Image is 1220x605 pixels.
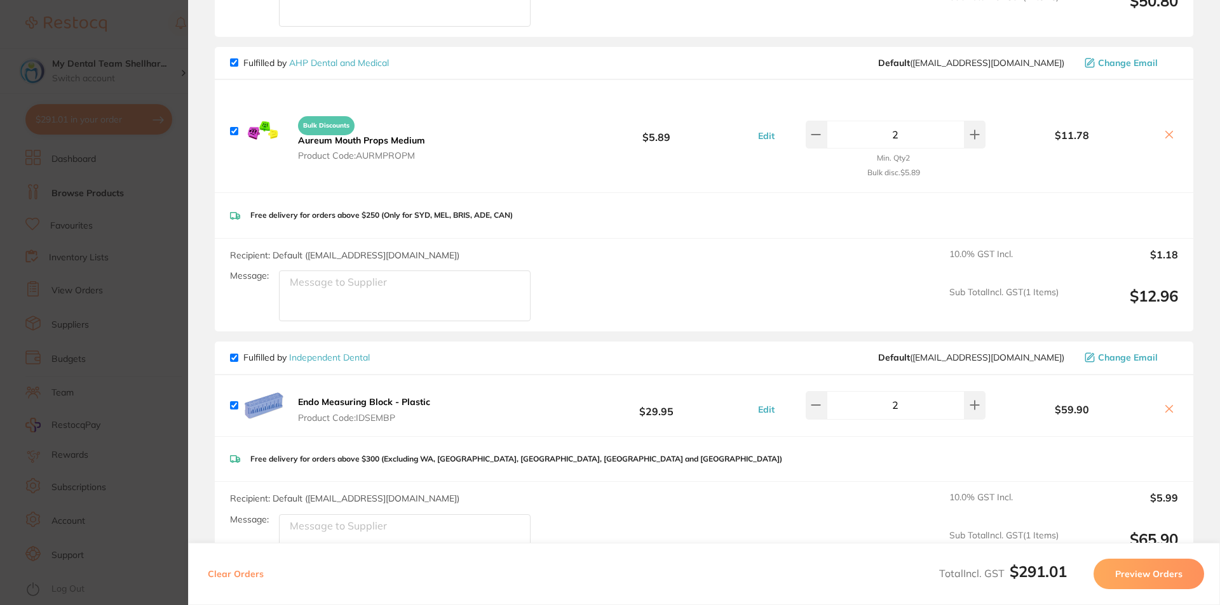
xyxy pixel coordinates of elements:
[294,110,429,161] button: Bulk Discounts Aureum Mouth Props Medium Product Code:AURMPROPM
[243,111,284,152] img: ZmZsaGZrNg
[243,352,370,362] p: Fulfilled by
[298,135,425,146] b: Aureum Mouth Props Medium
[878,352,910,363] b: Default
[204,559,268,589] button: Clear Orders
[1069,249,1178,277] output: $1.18
[989,130,1155,141] b: $11.78
[230,249,459,261] span: Recipient: Default ( [EMAIL_ADDRESS][DOMAIN_NAME] )
[949,492,1059,520] span: 10.0 % GST Incl.
[55,27,226,218] div: Message content
[294,396,434,423] button: Endo Measuring Block - Plastic Product Code:IDSEMBP
[250,211,513,220] p: Free delivery for orders above $250 (Only for SYD, MEL, BRIS, ADE, CAN)
[754,404,778,415] button: Edit
[1098,352,1158,362] span: Change Email
[289,57,389,69] a: AHP Dental and Medical
[867,168,920,177] small: Bulk disc. $5.89
[230,514,269,525] label: Message:
[1094,559,1204,589] button: Preview Orders
[1081,57,1178,69] button: Change Email
[878,57,910,69] b: Default
[230,493,459,504] span: Recipient: Default ( [EMAIL_ADDRESS][DOMAIN_NAME] )
[230,270,269,281] label: Message:
[1081,352,1178,363] button: Change Email
[298,116,355,135] span: Bulk Discounts
[1069,492,1178,520] output: $5.99
[298,413,430,423] span: Product Code: IDSEMBP
[19,19,235,243] div: message notification from Restocq, 44m ago. Hi Dinesh, ​ Starting 11 August, we’re making some up...
[878,352,1064,362] span: orders@independentdental.com.au
[562,119,751,143] b: $5.89
[754,130,778,142] button: Edit
[1098,58,1158,68] span: Change Email
[243,58,389,68] p: Fulfilled by
[298,396,430,408] b: Endo Measuring Block - Plastic
[250,455,782,463] p: Free delivery for orders above $300 (Excluding WA, [GEOGRAPHIC_DATA], [GEOGRAPHIC_DATA], [GEOGRAP...
[55,223,226,234] p: Message from Restocq, sent 44m ago
[949,249,1059,277] span: 10.0 % GST Incl.
[243,385,284,426] img: OHJ3M2lvMg
[1069,530,1178,565] output: $65.90
[949,287,1059,322] span: Sub Total Incl. GST ( 1 Items)
[949,530,1059,565] span: Sub Total Incl. GST ( 1 Items)
[298,150,425,161] span: Product Code: AURMPROPM
[289,352,370,363] a: Independent Dental
[29,30,49,51] img: Profile image for Restocq
[989,404,1155,415] b: $59.90
[1069,287,1178,322] output: $12.96
[877,154,910,163] small: Min. Qty 2
[878,58,1064,68] span: orders@ahpdentalmedical.com.au
[562,394,751,417] b: $29.95
[55,27,226,326] div: Hi [PERSON_NAME], ​ Starting [DATE], we’re making some updates to our product offerings on the Re...
[939,567,1067,580] span: Total Incl. GST
[1010,562,1067,581] b: $291.01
